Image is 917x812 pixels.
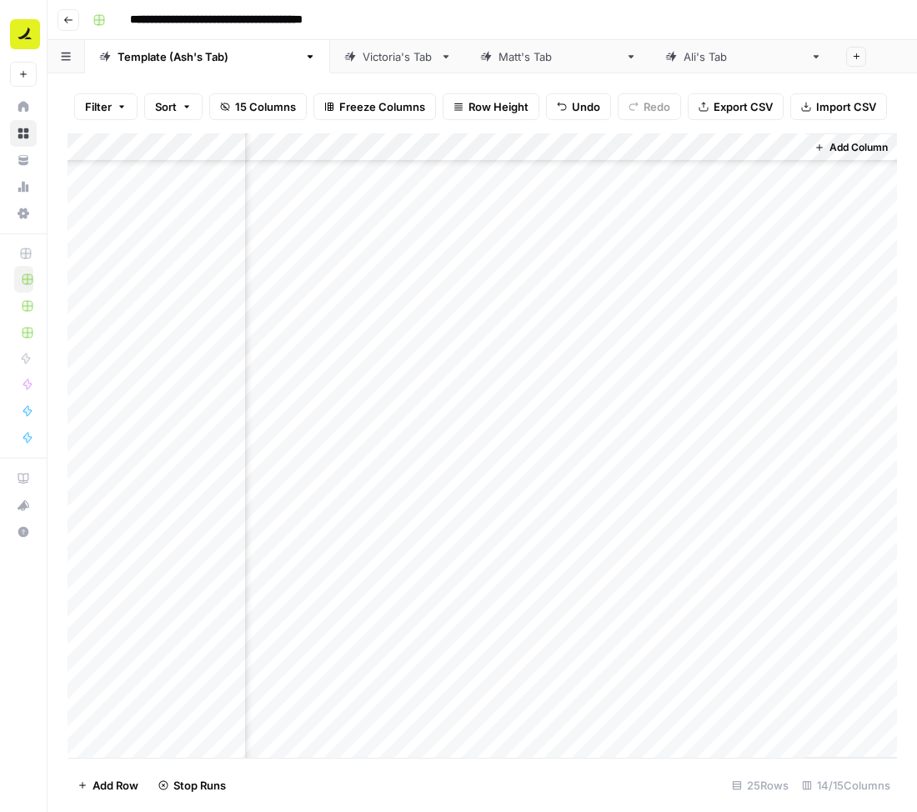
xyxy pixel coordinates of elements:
[10,173,37,200] a: Usage
[363,48,433,65] div: Victoria's Tab
[10,13,37,55] button: Workspace: Ramp
[74,93,138,120] button: Filter
[688,93,784,120] button: Export CSV
[618,93,681,120] button: Redo
[313,93,436,120] button: Freeze Columns
[10,465,37,492] a: AirOps Academy
[572,98,600,115] span: Undo
[790,93,887,120] button: Import CSV
[714,98,773,115] span: Export CSV
[829,140,888,155] span: Add Column
[93,777,138,794] span: Add Row
[68,772,148,799] button: Add Row
[10,19,40,49] img: Ramp Logo
[644,98,670,115] span: Redo
[651,40,836,73] a: [PERSON_NAME]'s Tab
[173,777,226,794] span: Stop Runs
[546,93,611,120] button: Undo
[443,93,539,120] button: Row Height
[10,519,37,545] button: Help + Support
[11,493,36,518] div: What's new?
[10,492,37,519] button: What's new?
[725,772,795,799] div: 25 Rows
[10,93,37,120] a: Home
[10,120,37,147] a: Browse
[85,98,112,115] span: Filter
[684,48,804,65] div: [PERSON_NAME]'s Tab
[85,40,330,73] a: Template ([PERSON_NAME]'s Tab)
[339,98,425,115] span: Freeze Columns
[466,40,651,73] a: [PERSON_NAME]'s Tab
[469,98,529,115] span: Row Height
[10,147,37,173] a: Your Data
[816,98,876,115] span: Import CSV
[235,98,296,115] span: 15 Columns
[330,40,466,73] a: Victoria's Tab
[118,48,298,65] div: Template ([PERSON_NAME]'s Tab)
[148,772,236,799] button: Stop Runs
[499,48,619,65] div: [PERSON_NAME]'s Tab
[144,93,203,120] button: Sort
[808,137,894,158] button: Add Column
[209,93,307,120] button: 15 Columns
[10,200,37,227] a: Settings
[795,772,897,799] div: 14/15 Columns
[155,98,177,115] span: Sort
